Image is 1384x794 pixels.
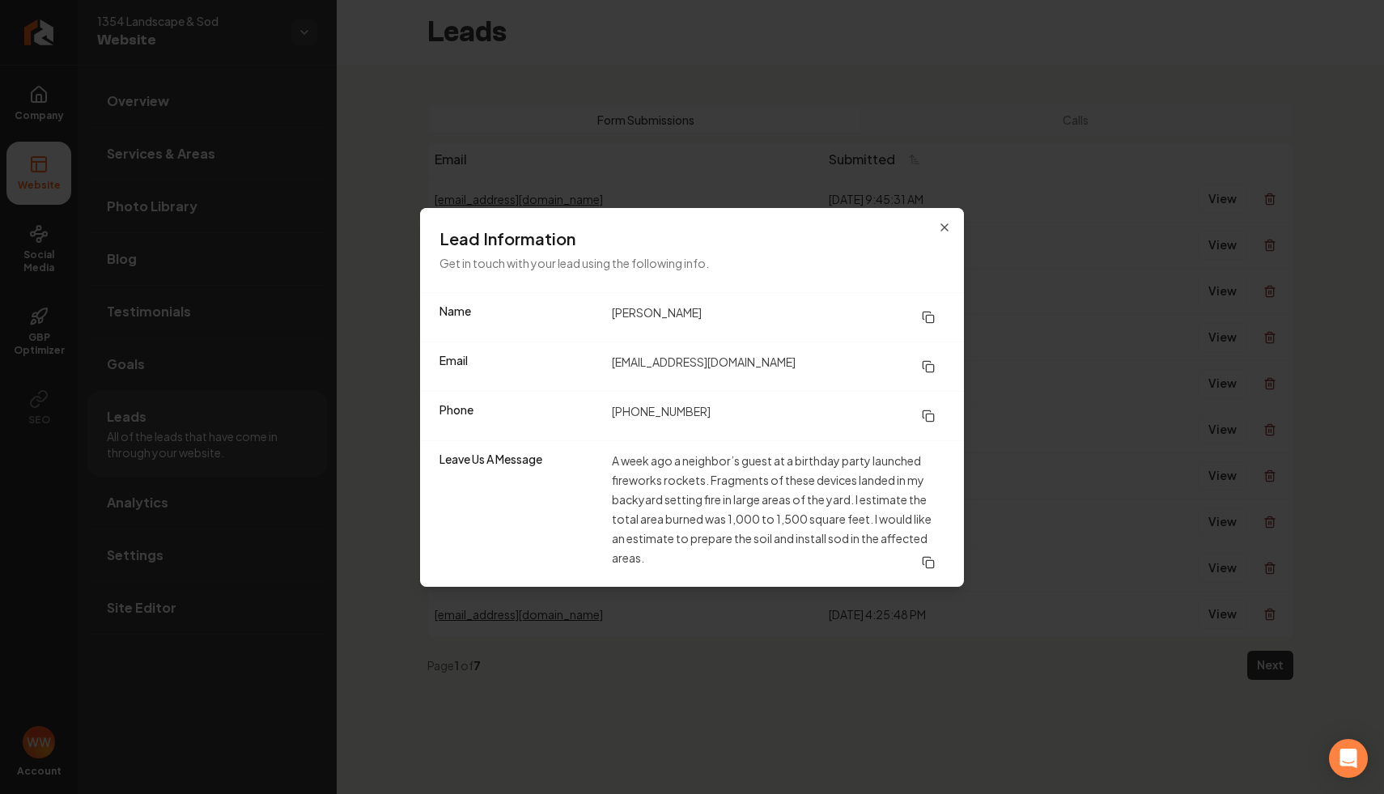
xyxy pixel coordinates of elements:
[612,352,945,381] dd: [EMAIL_ADDRESS][DOMAIN_NAME]
[439,303,599,332] dt: Name
[612,451,945,577] dd: A week ago a neighbor’s guest at a birthday party launched fireworks rockets. Fragments of these ...
[439,227,945,250] h3: Lead Information
[439,451,599,577] dt: Leave Us A Message
[612,401,945,431] dd: [PHONE_NUMBER]
[439,253,945,273] p: Get in touch with your lead using the following info.
[612,303,945,332] dd: [PERSON_NAME]
[439,401,599,431] dt: Phone
[439,352,599,381] dt: Email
